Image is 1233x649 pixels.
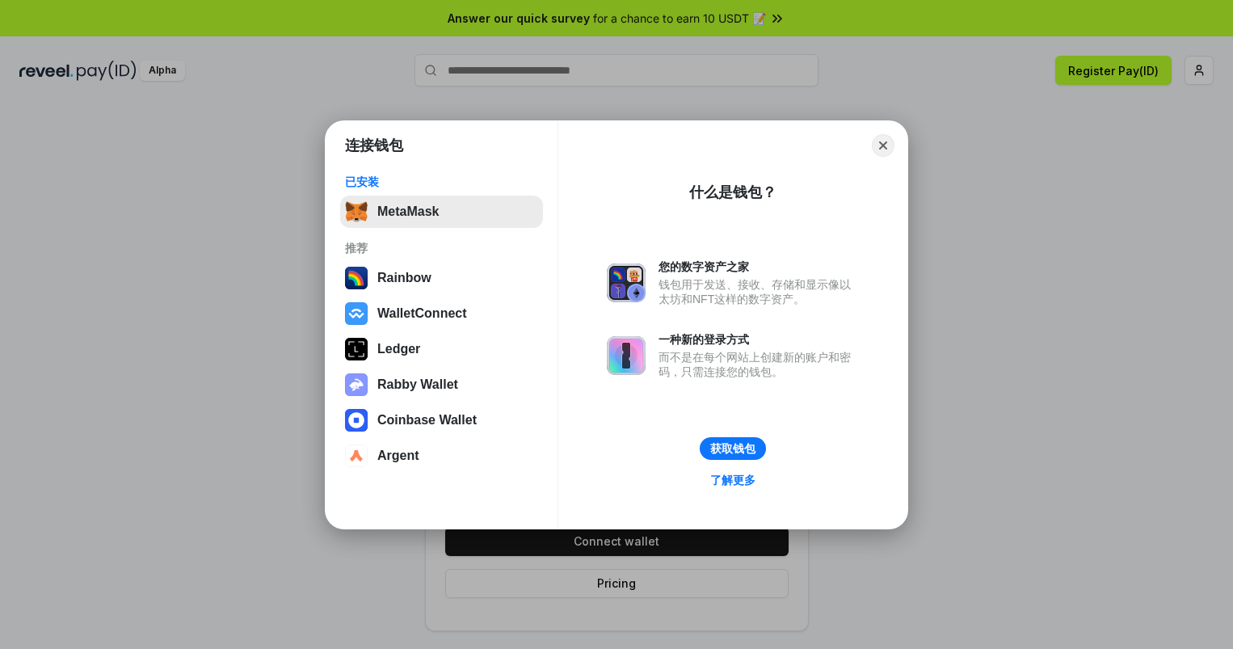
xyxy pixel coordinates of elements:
div: Ledger [377,342,420,356]
div: MetaMask [377,204,439,219]
div: 一种新的登录方式 [659,332,859,347]
div: 什么是钱包？ [689,183,776,202]
div: 了解更多 [710,473,755,487]
button: Argent [340,440,543,472]
img: svg+xml,%3Csvg%20xmlns%3D%22http%3A%2F%2Fwww.w3.org%2F2000%2Fsvg%22%20fill%3D%22none%22%20viewBox... [607,336,646,375]
div: 已安装 [345,175,538,189]
button: Close [872,134,894,157]
button: Rainbow [340,262,543,294]
button: Coinbase Wallet [340,404,543,436]
img: svg+xml,%3Csvg%20width%3D%2228%22%20height%3D%2228%22%20viewBox%3D%220%200%2028%2028%22%20fill%3D... [345,445,368,467]
div: 钱包用于发送、接收、存储和显示像以太坊和NFT这样的数字资产。 [659,277,859,306]
div: 推荐 [345,241,538,255]
h1: 连接钱包 [345,136,403,155]
div: 获取钱包 [710,441,755,456]
div: Argent [377,449,419,463]
img: svg+xml,%3Csvg%20width%3D%22120%22%20height%3D%22120%22%20viewBox%3D%220%200%20120%20120%22%20fil... [345,267,368,289]
div: Rainbow [377,271,431,285]
img: svg+xml,%3Csvg%20width%3D%2228%22%20height%3D%2228%22%20viewBox%3D%220%200%2028%2028%22%20fill%3D... [345,409,368,432]
div: WalletConnect [377,306,467,321]
button: Ledger [340,333,543,365]
div: Rabby Wallet [377,377,458,392]
button: Rabby Wallet [340,369,543,401]
button: MetaMask [340,196,543,228]
img: svg+xml,%3Csvg%20fill%3D%22none%22%20height%3D%2233%22%20viewBox%3D%220%200%2035%2033%22%20width%... [345,200,368,223]
div: 而不是在每个网站上创建新的账户和密码，只需连接您的钱包。 [659,350,859,379]
img: svg+xml,%3Csvg%20xmlns%3D%22http%3A%2F%2Fwww.w3.org%2F2000%2Fsvg%22%20fill%3D%22none%22%20viewBox... [345,373,368,396]
div: 您的数字资产之家 [659,259,859,274]
button: 获取钱包 [700,437,766,460]
img: svg+xml,%3Csvg%20xmlns%3D%22http%3A%2F%2Fwww.w3.org%2F2000%2Fsvg%22%20width%3D%2228%22%20height%3... [345,338,368,360]
img: svg+xml,%3Csvg%20width%3D%2228%22%20height%3D%2228%22%20viewBox%3D%220%200%2028%2028%22%20fill%3D... [345,302,368,325]
button: WalletConnect [340,297,543,330]
div: Coinbase Wallet [377,413,477,428]
a: 了解更多 [701,470,765,491]
img: svg+xml,%3Csvg%20xmlns%3D%22http%3A%2F%2Fwww.w3.org%2F2000%2Fsvg%22%20fill%3D%22none%22%20viewBox... [607,263,646,302]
